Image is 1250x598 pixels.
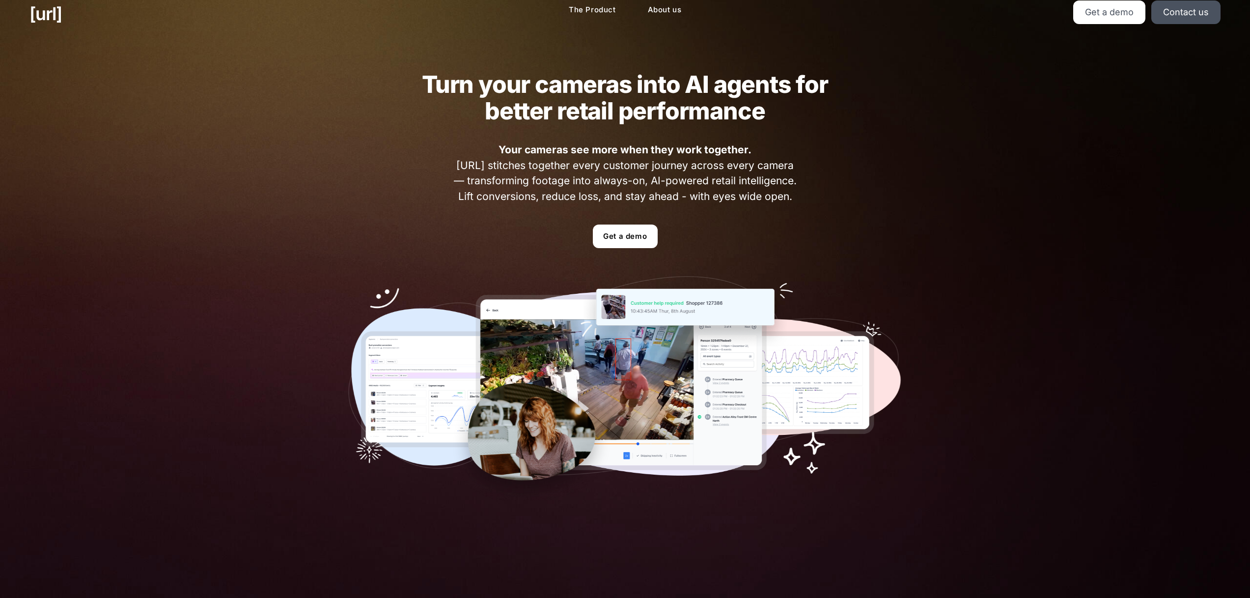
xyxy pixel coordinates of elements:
h2: Turn your cameras into AI agents for better retail performance [403,71,848,124]
a: Contact us [1151,0,1221,24]
a: Get a demo [1073,0,1145,24]
a: The Product [561,0,624,20]
img: Our tools [348,276,902,501]
a: Get a demo [593,225,658,248]
span: [URL] stitches together every customer journey across every camera — transforming footage into al... [450,142,800,204]
a: About us [640,0,690,20]
a: [URL] [29,0,62,27]
strong: Your cameras see more when they work together. [499,143,751,156]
